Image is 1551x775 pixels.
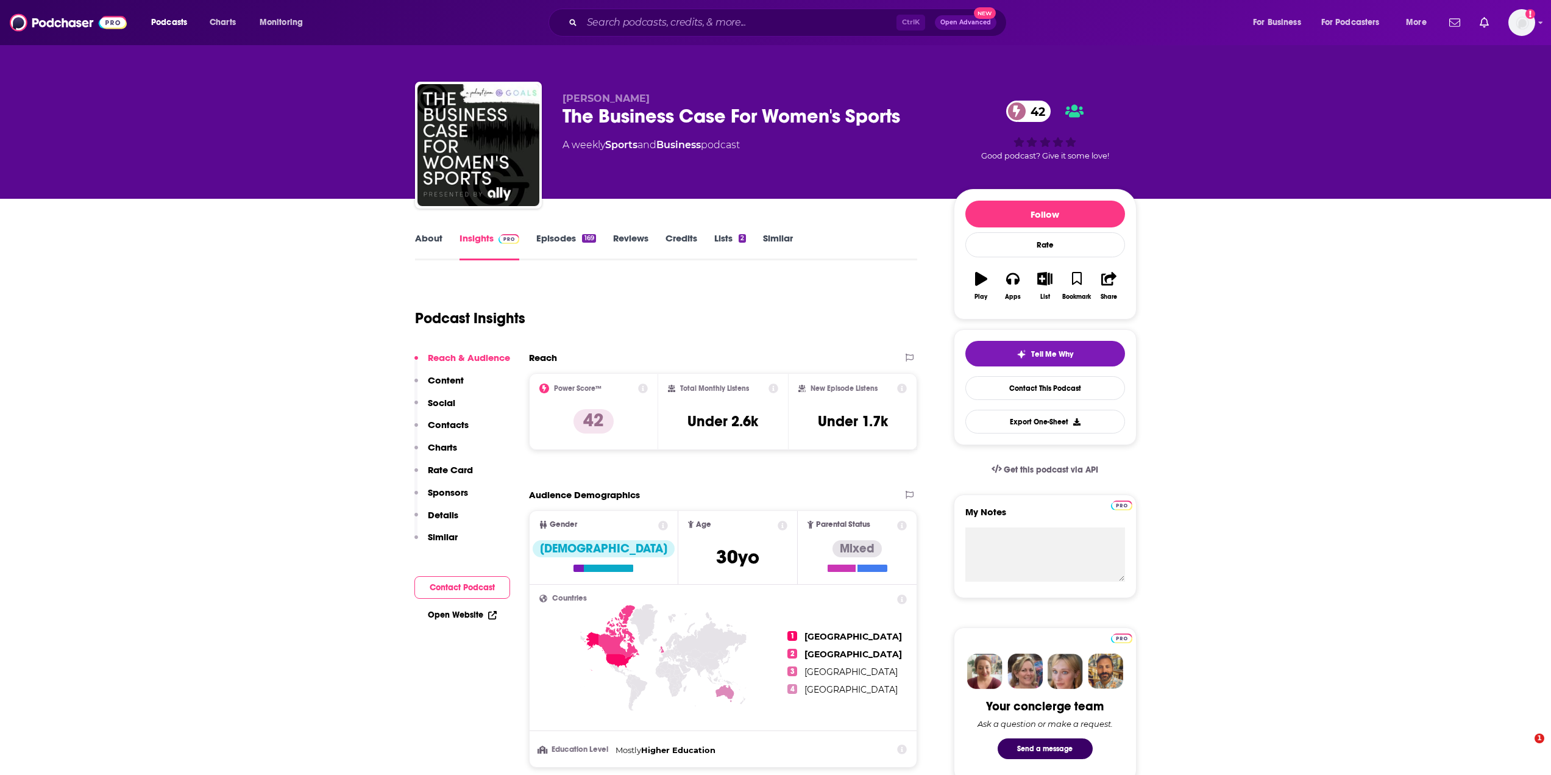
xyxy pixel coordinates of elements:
span: 30 yo [716,545,759,569]
h2: New Episode Listens [811,384,878,393]
button: Apps [997,264,1029,308]
div: Bookmark [1062,293,1091,301]
button: open menu [1397,13,1442,32]
img: Podchaser Pro [1111,634,1132,643]
span: Parental Status [816,521,870,529]
button: Bookmark [1061,264,1093,308]
button: open menu [143,13,203,32]
span: Podcasts [151,14,187,31]
div: Ask a question or make a request. [978,719,1113,729]
span: Get this podcast via API [1004,465,1098,475]
button: Sponsors [414,487,468,509]
span: [GEOGRAPHIC_DATA] [804,649,902,660]
button: Show profile menu [1508,9,1535,36]
h2: Power Score™ [554,384,602,393]
button: Send a message [998,738,1093,759]
div: Play [974,293,987,301]
button: tell me why sparkleTell Me Why [965,341,1125,366]
span: Gender [550,521,577,529]
div: A weekly podcast [563,138,740,152]
button: Charts [414,441,457,464]
h3: Under 2.6k [687,412,758,430]
a: Episodes169 [536,232,595,260]
span: Ctrl K [896,15,925,30]
svg: Add a profile image [1525,9,1535,19]
span: 1 [787,631,797,641]
img: Barbara Profile [1007,654,1043,689]
iframe: Intercom live chat [1510,734,1539,763]
a: Credits [665,232,697,260]
div: Share [1101,293,1117,301]
span: Higher Education [641,745,715,755]
a: 42 [1006,101,1051,122]
img: Podchaser - Follow, Share and Rate Podcasts [10,11,127,34]
h2: Audience Demographics [529,489,640,501]
button: Content [414,374,464,397]
span: For Business [1253,14,1301,31]
button: Contacts [414,419,469,441]
div: Rate [965,232,1125,257]
a: Lists2 [714,232,746,260]
img: Jon Profile [1088,654,1123,689]
div: List [1040,293,1050,301]
span: Tell Me Why [1031,349,1073,359]
span: and [637,139,656,151]
a: Open Website [428,610,497,620]
span: 1 [1535,734,1544,743]
a: Pro website [1111,499,1132,510]
a: Pro website [1111,632,1132,643]
button: Similar [414,531,458,554]
h3: Education Level [539,746,611,754]
button: open menu [1313,13,1397,32]
a: Charts [202,13,243,32]
p: Content [428,374,464,386]
div: [DEMOGRAPHIC_DATA] [533,540,675,557]
span: Logged in as JFarrellPR [1508,9,1535,36]
p: Rate Card [428,464,473,476]
img: Sydney Profile [967,654,1003,689]
span: [PERSON_NAME] [563,93,650,104]
a: Sports [605,139,637,151]
a: Get this podcast via API [982,455,1109,485]
p: Contacts [428,419,469,430]
button: open menu [1244,13,1316,32]
p: Details [428,509,458,521]
div: 42Good podcast? Give it some love! [954,93,1137,168]
a: Show notifications dropdown [1475,12,1494,33]
img: Podchaser Pro [1111,501,1132,510]
h3: Under 1.7k [818,412,888,430]
div: Your concierge team [986,699,1104,714]
p: Social [428,397,455,409]
label: My Notes [965,506,1125,527]
span: 42 [1018,101,1051,122]
a: Reviews [613,232,648,260]
img: Jules Profile [1048,654,1083,689]
div: Mixed [832,540,882,557]
button: Social [414,397,455,420]
span: Monitoring [260,14,303,31]
button: Details [414,509,458,532]
img: User Profile [1508,9,1535,36]
span: More [1406,14,1427,31]
button: open menu [251,13,319,32]
span: For Podcasters [1321,14,1380,31]
a: Similar [763,232,793,260]
a: Business [656,139,701,151]
button: Open AdvancedNew [935,15,996,30]
a: About [415,232,442,260]
span: [GEOGRAPHIC_DATA] [804,666,898,677]
span: 2 [787,649,797,659]
button: Follow [965,201,1125,227]
a: InsightsPodchaser Pro [460,232,520,260]
button: List [1029,264,1060,308]
button: Share [1093,264,1124,308]
a: Show notifications dropdown [1444,12,1465,33]
p: Charts [428,441,457,453]
button: Contact Podcast [414,576,510,599]
img: The Business Case For Women's Sports [417,84,539,206]
input: Search podcasts, credits, & more... [582,13,896,32]
span: Countries [552,595,587,602]
span: Charts [210,14,236,31]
